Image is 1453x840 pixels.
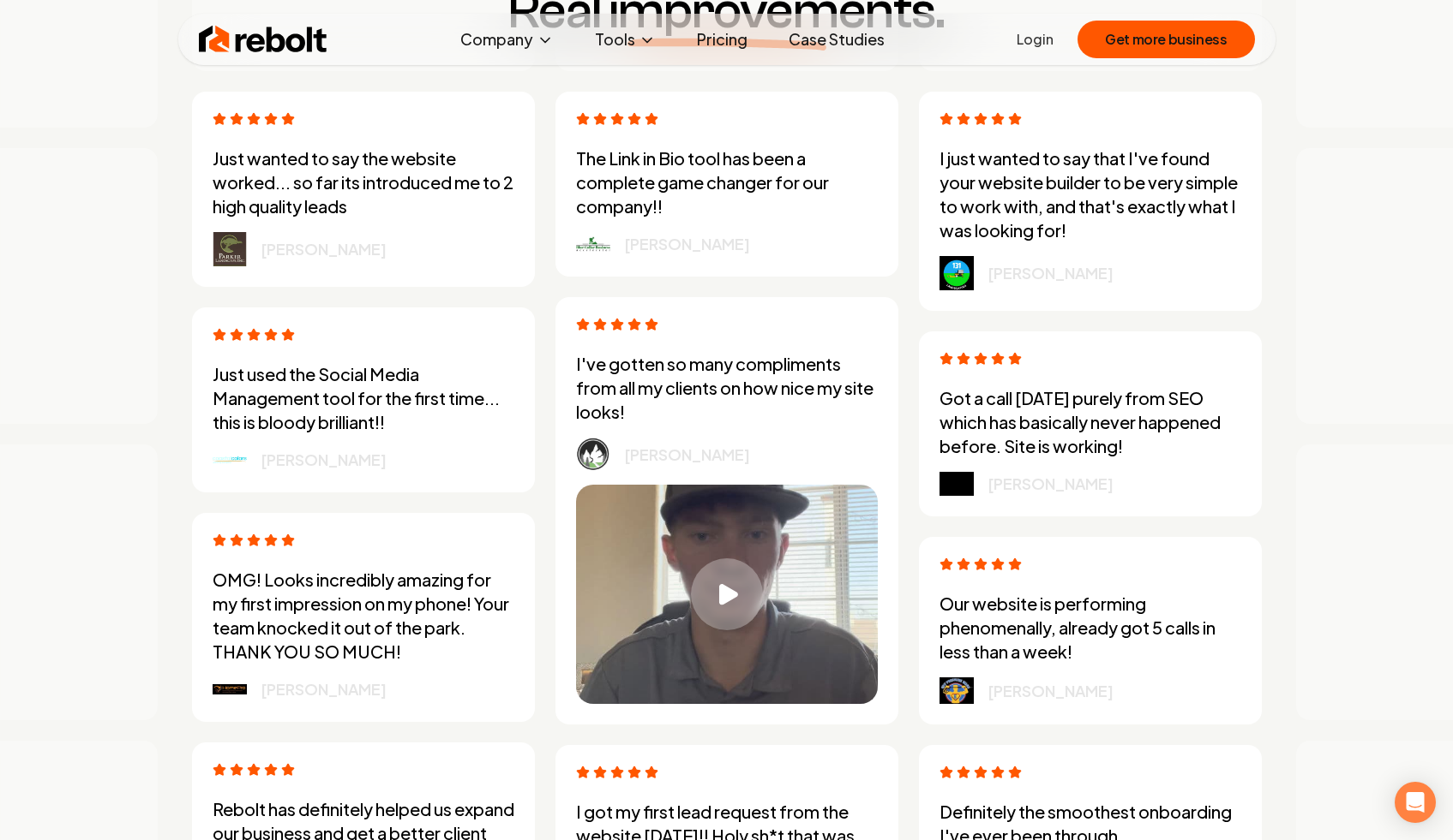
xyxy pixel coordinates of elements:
button: Tools [581,22,669,57]
button: Play video [576,485,878,704]
img: logo [213,456,247,464]
img: logo [940,677,974,704]
p: [PERSON_NAME] [624,232,750,256]
img: logo [940,256,974,290]
a: Case Studies [775,22,898,57]
p: [PERSON_NAME] [261,237,387,261]
p: I've gotten so many compliments from all my clients on how nice my site looks! [576,352,878,424]
img: logo [576,236,610,252]
p: Just used the Social Media Management tool for the first time... this is bloody brilliant!! [213,362,514,434]
img: logo [213,232,247,266]
p: [PERSON_NAME] [988,679,1114,703]
p: [PERSON_NAME] [624,443,750,467]
p: [PERSON_NAME] [261,677,387,701]
p: OMG! Looks incredibly amazing for my first impression on my phone! Your team knocked it out of th... [213,568,514,664]
button: Company [447,22,567,57]
p: Got a call [DATE] purely from SEO which has basically never happened before. Site is working! [940,386,1241,458]
p: I just wanted to say that I've found your website builder to be very simple to work with, and tha... [940,146,1241,242]
p: The Link in Bio tool has been a complete game changer for our company!! [576,146,878,218]
a: Login [1017,29,1054,50]
p: [PERSON_NAME] [261,448,387,472]
img: Rebolt Logo [199,22,327,57]
p: [PERSON_NAME] [988,472,1114,496]
img: logo [213,684,247,694]
p: Just wanted to say the website worked... so far its introduced me to 2 high quality leads [213,146,514,218]
img: logo [576,438,610,471]
div: Open Intercom Messenger [1395,782,1436,823]
img: logo [940,472,974,496]
p: Our website is performing phenomenally, already got 5 calls in less than a week! [940,592,1241,664]
button: Get more business [1078,21,1254,58]
p: [PERSON_NAME] [988,261,1114,285]
a: Pricing [683,22,761,57]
